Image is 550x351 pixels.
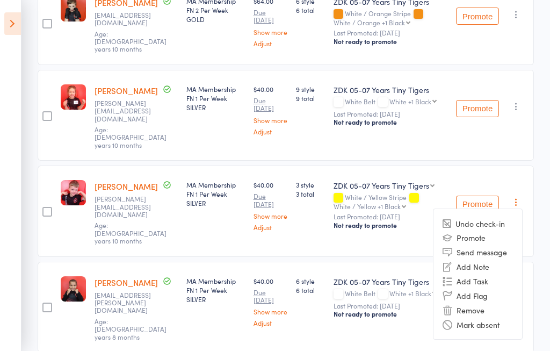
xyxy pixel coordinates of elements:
[254,212,287,219] a: Show more
[433,303,522,317] li: Remove
[186,180,244,207] div: MA Membership FN 1 Per Week SILVER
[296,5,325,15] span: 6 total
[95,99,164,123] small: Jessie.crutchett@hotmail.com
[389,98,431,105] div: White +1 Black
[456,196,499,213] button: Promote
[334,290,447,299] div: White Belt
[254,97,287,112] small: Due [DATE]
[334,180,429,191] div: ZDK 05-07 Years Tiny Tigers
[334,98,447,107] div: White Belt
[254,192,287,208] small: Due [DATE]
[95,125,167,149] span: Age: [DEMOGRAPHIC_DATA] years 10 months
[334,118,447,126] div: Not ready to promote
[296,84,325,94] span: 9 style
[95,85,158,96] a: [PERSON_NAME]
[433,217,522,230] li: Undo check-in
[95,195,164,218] small: Sarah.cole94@hotmail.com
[334,29,447,37] small: Last Promoted: [DATE]
[254,308,287,315] a: Show more
[61,276,86,302] img: image1750472473.png
[95,29,167,54] span: Age: [DEMOGRAPHIC_DATA] years 10 months
[296,285,325,295] span: 6 total
[334,110,447,118] small: Last Promoted: [DATE]
[186,276,244,304] div: MA Membership FN 1 Per Week SILVER
[186,84,244,112] div: MA Membership FN 1 Per Week SILVER
[61,180,86,205] img: image1694224746.png
[296,94,325,103] span: 9 total
[334,302,447,310] small: Last Promoted: [DATE]
[296,180,325,189] span: 3 style
[95,291,164,314] small: liv.miller@live.com.au
[95,181,158,192] a: [PERSON_NAME]
[254,40,287,47] a: Adjust
[334,213,447,220] small: Last Promoted: [DATE]
[334,276,447,287] div: ZDK 05-07 Years Tiny Tigers
[254,276,287,327] div: $40.00
[433,245,522,259] li: Send message
[254,9,287,24] small: Due [DATE]
[254,180,287,231] div: $40.00
[334,19,405,26] div: White / Orange +1 Black
[433,259,522,274] li: Add Note
[254,84,287,135] div: $40.00
[456,8,499,25] button: Promote
[254,117,287,124] a: Show more
[433,230,522,245] li: Promote
[456,100,499,117] button: Promote
[95,11,164,27] small: simonhumphreys80@yahoo.com.au
[334,221,447,230] div: Not ready to promote
[61,84,86,110] img: image1748052218.png
[334,37,447,46] div: Not ready to promote
[433,317,522,332] li: Mark absent
[334,10,447,26] div: White / Orange Stripe
[389,290,431,297] div: White +1 Black
[296,276,325,285] span: 6 style
[334,194,447,210] div: White / Yellow Stripe
[334,310,447,318] div: Not ready to promote
[433,274,522,288] li: Add Task
[254,28,287,35] a: Show more
[254,289,287,304] small: Due [DATE]
[254,319,287,326] a: Adjust
[334,203,401,210] div: White / Yellow +1 Black
[433,288,522,303] li: Add Flag
[254,128,287,135] a: Adjust
[296,189,325,198] span: 3 total
[95,220,167,245] span: Age: [DEMOGRAPHIC_DATA] years 10 months
[95,317,167,341] span: Age: [DEMOGRAPHIC_DATA] years 8 months
[334,84,447,95] div: ZDK 05-07 Years Tiny Tigers
[95,277,158,288] a: [PERSON_NAME]
[254,224,287,231] a: Adjust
